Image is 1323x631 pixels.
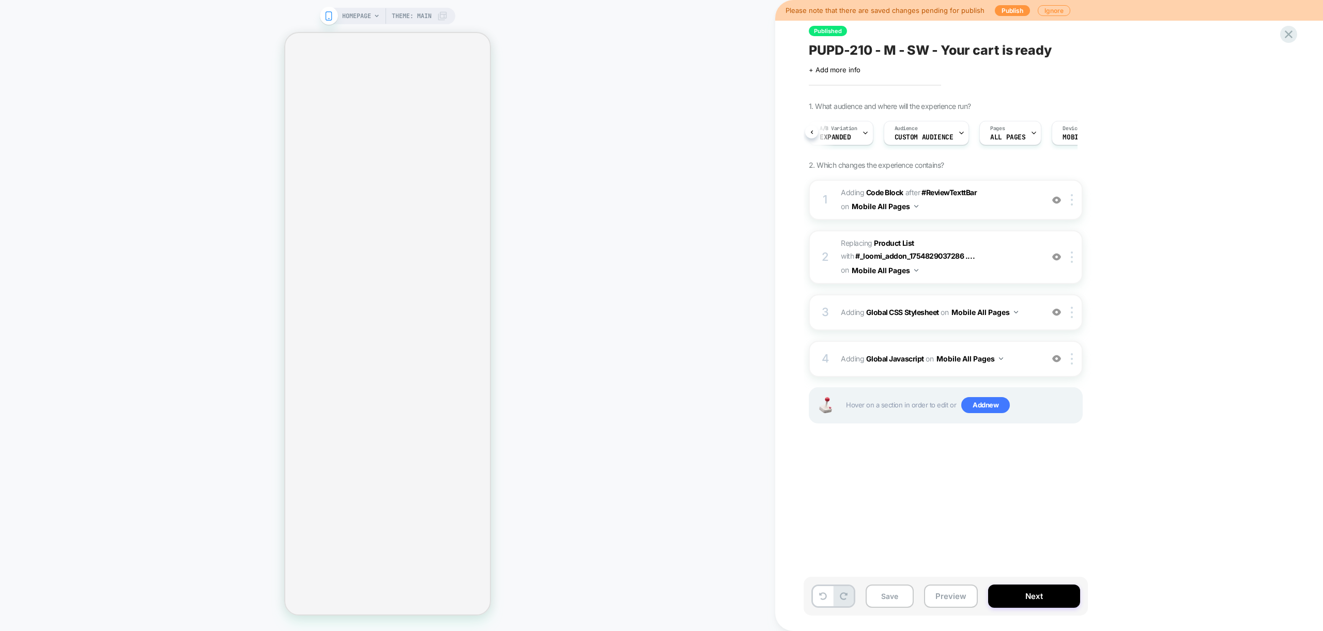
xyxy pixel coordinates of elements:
img: close [1071,251,1073,263]
span: Adding [841,188,903,197]
span: Adding [841,351,1038,366]
span: 1. What audience and where will the experience run? [809,102,971,111]
img: close [1071,307,1073,318]
button: Save [866,585,914,608]
b: Global Javascript [866,354,924,363]
button: Mobile All Pages [951,305,1018,320]
span: HOMEPAGE [342,8,371,24]
span: Devices [1063,125,1083,132]
button: Next [988,585,1080,608]
b: Code Block [866,188,903,197]
img: crossed eye [1052,354,1061,363]
span: + Add more info [809,66,860,74]
span: on [926,352,933,365]
img: crossed eye [1052,253,1061,261]
span: Audience [895,125,918,132]
span: on [941,306,948,319]
img: close [1071,194,1073,206]
span: Published [809,26,847,36]
div: 3 [820,302,830,323]
span: Replacing [841,239,914,247]
button: Mobile All Pages [852,199,918,214]
span: 2. Which changes the experience contains? [809,161,944,169]
span: on [841,263,849,276]
img: down arrow [914,205,918,208]
div: 2 [820,247,830,267]
button: Preview [924,585,978,608]
img: down arrow [999,357,1003,360]
img: crossed eye [1052,308,1061,317]
img: down arrow [1014,311,1018,313]
span: PUPD-210 - M - SW - Your cart is ready [809,42,1052,58]
span: Pages [990,125,1005,132]
span: Hover on a section in order to edit or [846,397,1076,414]
img: Joystick [815,397,836,413]
button: Mobile All Pages [936,351,1003,366]
button: Ignore [1038,5,1070,16]
b: Global CSS Stylesheet [866,308,939,317]
img: crossed eye [1052,196,1061,204]
span: A/B Variation [820,125,857,132]
span: WITH [841,251,854,260]
button: Publish [995,5,1030,16]
div: 4 [820,349,830,369]
span: on [841,200,849,213]
span: Theme: MAIN [392,8,432,24]
img: close [1071,353,1073,365]
span: #_loomi_addon_1754829037286 .... [855,251,975,260]
span: Add new [961,397,1010,414]
div: 1 [820,190,830,210]
img: down arrow [914,269,918,272]
button: Mobile All Pages [852,263,918,278]
span: #ReviewTexttBar [921,188,977,197]
b: Product List [874,239,914,247]
span: AFTER [905,188,920,197]
span: Adding [841,305,1038,320]
span: Expanded [820,134,851,141]
span: ALL PAGES [990,134,1025,141]
span: Custom Audience [895,134,953,141]
span: MOBILE [1063,134,1086,141]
